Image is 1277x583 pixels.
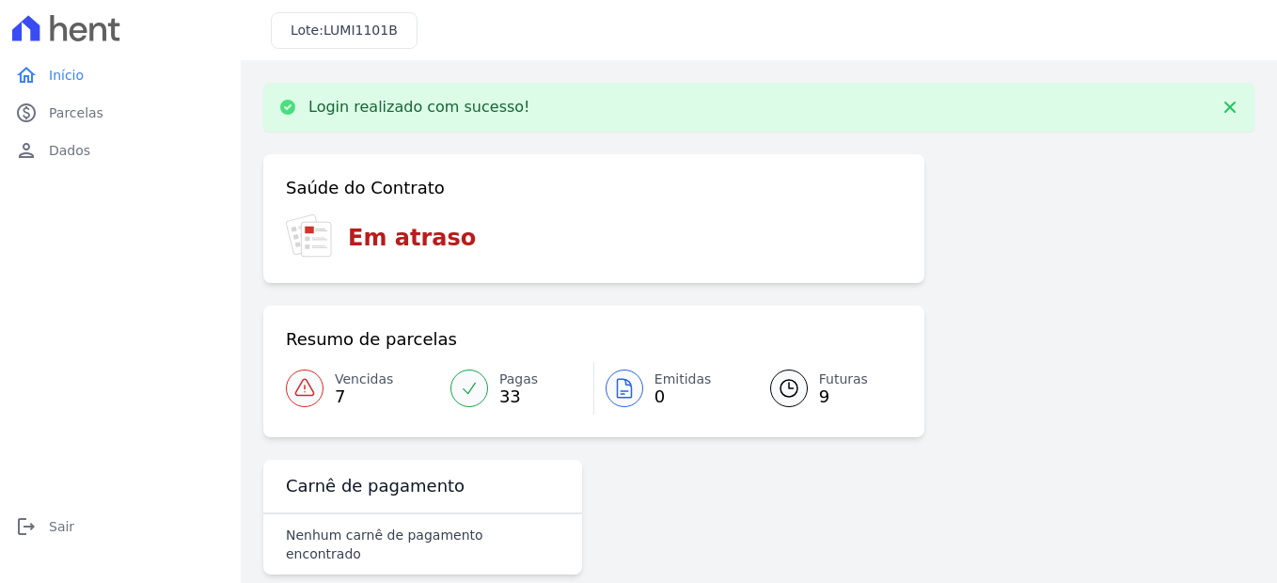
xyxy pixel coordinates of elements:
h3: Saúde do Contrato [286,177,445,199]
i: logout [15,515,38,538]
span: Vencidas [335,370,393,389]
span: Dados [49,141,90,160]
i: home [15,64,38,87]
a: Vencidas 7 [286,362,439,415]
a: Futuras 9 [748,362,902,415]
span: Parcelas [49,103,103,122]
a: Emitidas 0 [594,362,748,415]
span: Pagas [499,370,538,389]
span: Futuras [819,370,868,389]
a: logoutSair [8,508,233,545]
p: Nenhum carnê de pagamento encontrado [286,526,560,563]
i: person [15,139,38,162]
h3: Resumo de parcelas [286,328,457,351]
h3: Lote: [291,21,398,40]
span: LUMI1101B [323,23,398,38]
span: 7 [335,389,393,404]
i: paid [15,102,38,124]
a: personDados [8,132,233,169]
span: Emitidas [654,370,712,389]
span: 0 [654,389,712,404]
h3: Carnê de pagamento [286,475,465,497]
span: 33 [499,389,538,404]
a: homeInício [8,56,233,94]
span: Início [49,66,84,85]
span: 9 [819,389,868,404]
span: Sair [49,517,74,536]
a: Pagas 33 [439,362,593,415]
a: paidParcelas [8,94,233,132]
h3: Em atraso [348,221,476,255]
p: Login realizado com sucesso! [308,98,530,117]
